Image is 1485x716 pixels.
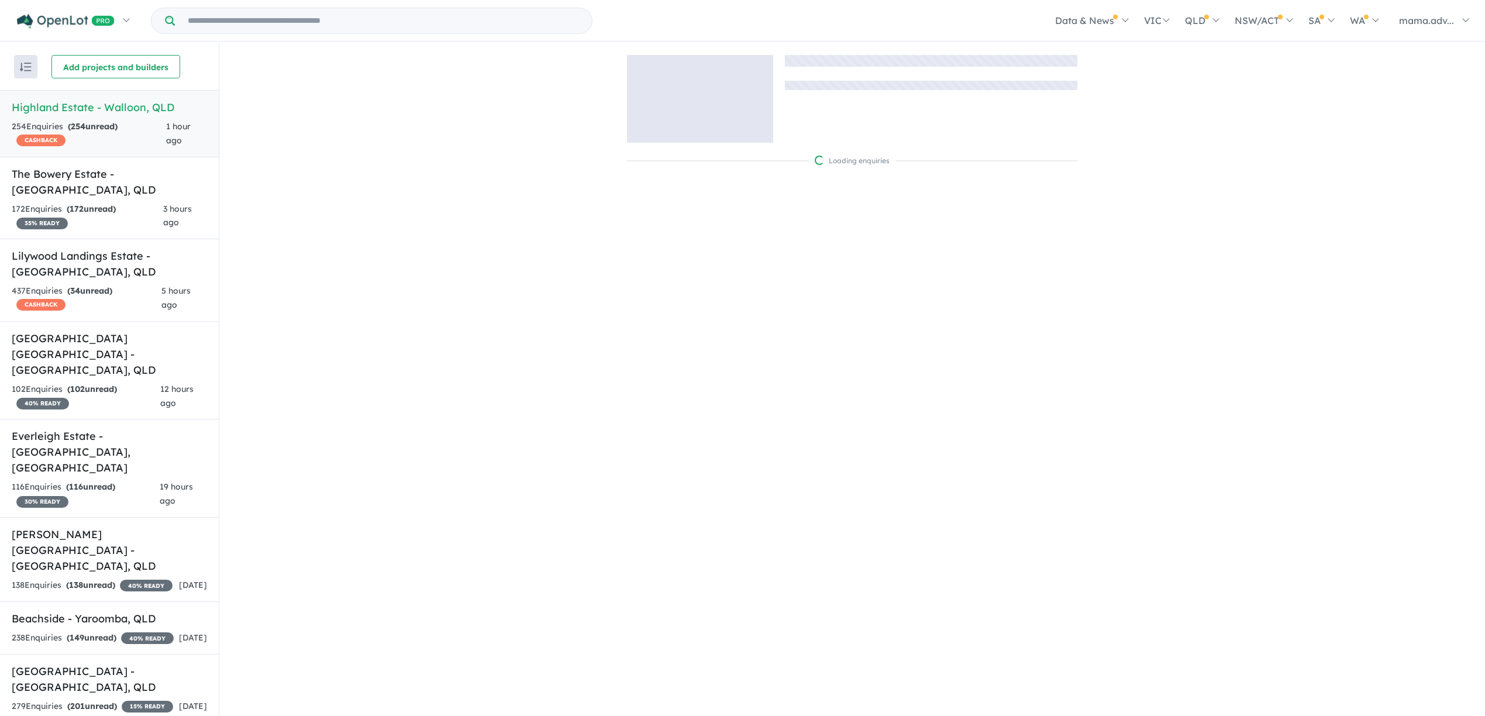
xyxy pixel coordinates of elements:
[12,579,173,593] div: 138 Enquir ies
[66,481,115,492] strong: ( unread)
[12,284,161,312] div: 437 Enquir ies
[70,285,80,296] span: 34
[70,701,85,711] span: 201
[12,166,207,198] h5: The Bowery Estate - [GEOGRAPHIC_DATA] , QLD
[16,496,68,508] span: 30 % READY
[51,55,180,78] button: Add projects and builders
[121,632,174,644] span: 40 % READY
[67,701,117,711] strong: ( unread)
[120,580,173,591] span: 40 % READY
[160,384,194,408] span: 12 hours ago
[163,204,192,228] span: 3 hours ago
[16,299,66,311] span: CASHBACK
[12,700,173,714] div: 279 Enquir ies
[1399,15,1454,26] span: mama.adv...
[67,204,116,214] strong: ( unread)
[166,121,191,146] span: 1 hour ago
[815,155,890,167] div: Loading enquiries
[17,14,115,29] img: Openlot PRO Logo White
[12,331,207,378] h5: [GEOGRAPHIC_DATA] [GEOGRAPHIC_DATA] - [GEOGRAPHIC_DATA] , QLD
[12,663,207,695] h5: [GEOGRAPHIC_DATA] - [GEOGRAPHIC_DATA] , QLD
[67,632,116,643] strong: ( unread)
[69,580,83,590] span: 138
[71,121,85,132] span: 254
[16,135,66,146] span: CASHBACK
[12,631,174,645] div: 238 Enquir ies
[16,398,69,409] span: 40 % READY
[70,632,84,643] span: 149
[66,580,115,590] strong: ( unread)
[70,384,85,394] span: 102
[177,8,590,33] input: Try estate name, suburb, builder or developer
[179,632,207,643] span: [DATE]
[12,480,160,508] div: 116 Enquir ies
[67,384,117,394] strong: ( unread)
[20,63,32,71] img: sort.svg
[12,526,207,574] h5: [PERSON_NAME][GEOGRAPHIC_DATA] - [GEOGRAPHIC_DATA] , QLD
[122,701,173,712] span: 15 % READY
[12,383,160,411] div: 102 Enquir ies
[179,701,207,711] span: [DATE]
[12,99,207,115] h5: Highland Estate - Walloon , QLD
[12,611,207,626] h5: Beachside - Yaroomba , QLD
[69,481,83,492] span: 116
[16,218,68,229] span: 35 % READY
[70,204,84,214] span: 172
[161,285,191,310] span: 5 hours ago
[179,580,207,590] span: [DATE]
[12,120,166,148] div: 254 Enquir ies
[160,481,193,506] span: 19 hours ago
[67,285,112,296] strong: ( unread)
[12,248,207,280] h5: Lilywood Landings Estate - [GEOGRAPHIC_DATA] , QLD
[68,121,118,132] strong: ( unread)
[12,202,163,230] div: 172 Enquir ies
[12,428,207,476] h5: Everleigh Estate - [GEOGRAPHIC_DATA] , [GEOGRAPHIC_DATA]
